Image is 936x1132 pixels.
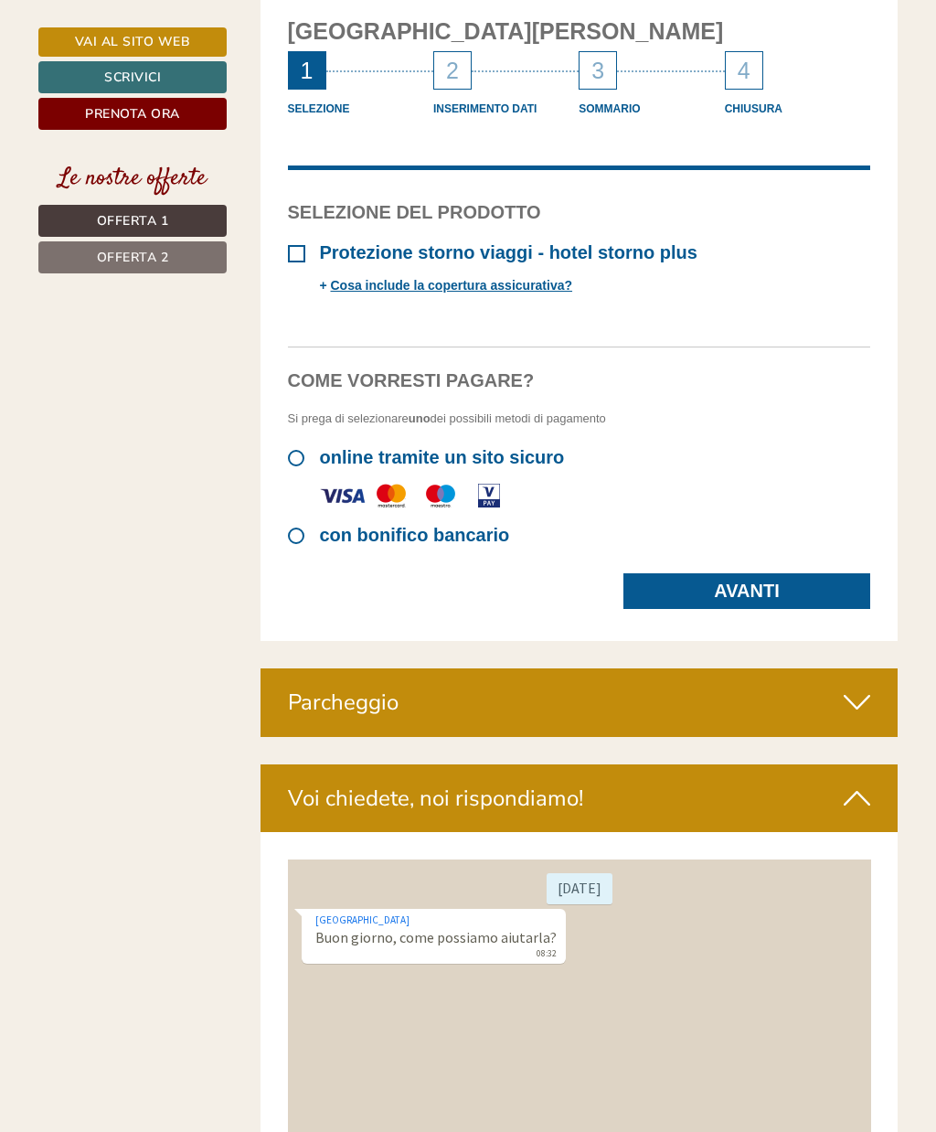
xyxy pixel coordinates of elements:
[38,27,227,57] a: Vai al sito web
[288,525,510,546] span: con bonifico bancario
[288,410,871,428] div: Si prega di selezionare dei possibili metodi di pagamento
[579,51,617,90] div: 3
[288,370,871,391] div: Come vorresti pagare?
[288,242,697,263] span: Protezione storno viaggi - hotel storno plus
[490,482,584,514] button: Invia
[288,51,326,90] div: 1
[259,14,324,45] div: [DATE]
[27,89,269,101] small: 08:32
[579,99,724,120] div: Sommario
[38,98,227,130] a: Prenota ora
[288,99,433,120] div: Selezione
[725,99,870,120] div: Chiusura
[97,212,169,230] span: Offerta 1
[433,99,579,120] div: Inserimento dati
[288,202,871,223] div: Selezione del prodotto
[38,61,227,93] a: Scrivici
[288,447,565,468] span: online tramite un sito sicuro
[97,249,169,266] span: Offerta 2
[261,668,899,736] div: Parcheggio
[288,21,871,42] div: [GEOGRAPHIC_DATA][PERSON_NAME]
[261,764,899,832] div: Voi chiedete, noi rispondiamo!
[38,162,227,196] div: Le nostre offerte
[320,278,573,293] a: Cosa include la copertura assicurativa?
[14,49,278,105] div: Buon giorno, come possiamo aiutarla?
[433,51,472,90] div: 2
[725,51,763,90] div: 4
[623,573,870,609] a: Avanti
[409,411,431,425] strong: uno
[27,53,269,68] div: [GEOGRAPHIC_DATA]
